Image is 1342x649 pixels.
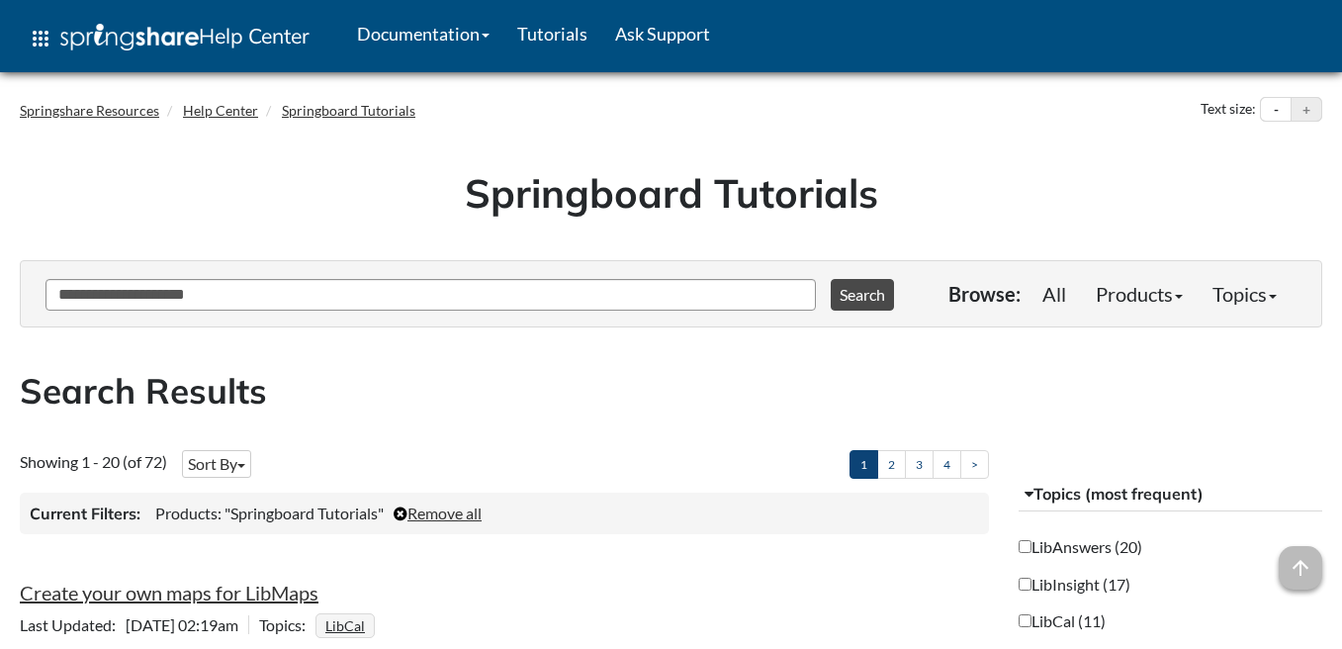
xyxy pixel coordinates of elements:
[850,450,989,479] ul: Pagination of search results
[322,611,368,640] a: LibCal
[155,504,222,522] span: Products:
[15,9,323,68] a: apps Help Center
[1019,540,1031,553] input: LibAnswers (20)
[20,615,126,634] span: Last Updated
[282,102,415,119] a: Springboard Tutorials
[20,102,159,119] a: Springshare Resources
[1019,536,1142,558] label: LibAnswers (20)
[1197,97,1260,123] div: Text size:
[1019,578,1031,591] input: LibInsight (17)
[1261,98,1291,122] button: Decrease text size
[601,9,724,58] a: Ask Support
[394,504,482,522] a: Remove all
[224,504,384,522] span: "Springboard Tutorials"
[948,280,1021,308] p: Browse:
[29,27,52,50] span: apps
[30,503,140,524] h3: Current Filters
[960,450,989,479] a: >
[60,24,199,50] img: Springshare
[1019,574,1130,596] label: LibInsight (17)
[1019,614,1031,627] input: LibCal (11)
[20,367,1322,416] h2: Search Results
[1019,477,1322,512] button: Topics (most frequent)
[20,615,248,634] span: [DATE] 02:19am
[199,23,310,48] span: Help Center
[1292,98,1321,122] button: Increase text size
[850,450,878,479] a: 1
[831,279,894,311] button: Search
[1279,548,1322,572] a: arrow_upward
[20,452,167,471] span: Showing 1 - 20 (of 72)
[343,9,503,58] a: Documentation
[20,581,318,604] a: Create your own maps for LibMaps
[1198,274,1292,314] a: Topics
[1019,610,1106,632] label: LibCal (11)
[315,615,380,634] ul: Topics
[503,9,601,58] a: Tutorials
[35,165,1307,221] h1: Springboard Tutorials
[182,450,251,478] button: Sort By
[905,450,934,479] a: 3
[877,450,906,479] a: 2
[933,450,961,479] a: 4
[183,102,258,119] a: Help Center
[1028,274,1081,314] a: All
[1279,546,1322,590] span: arrow_upward
[259,615,315,634] span: Topics
[1081,274,1198,314] a: Products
